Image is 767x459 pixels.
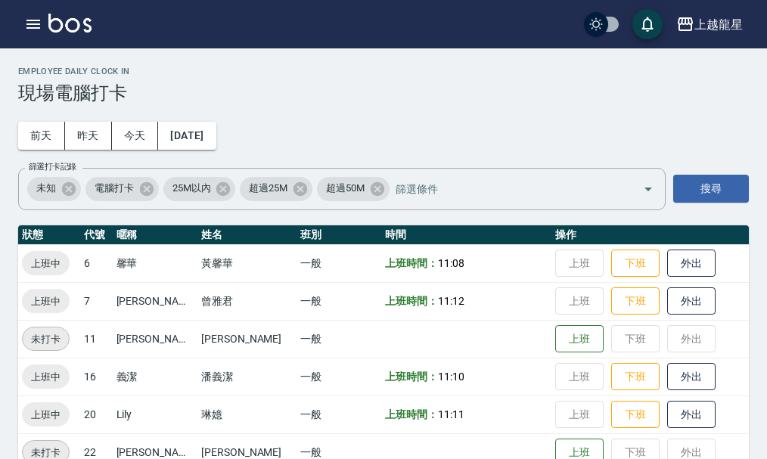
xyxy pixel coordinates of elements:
[27,177,81,201] div: 未知
[694,15,743,34] div: 上越龍星
[197,244,297,282] td: 黃馨華
[18,82,749,104] h3: 現場電腦打卡
[48,14,92,33] img: Logo
[317,177,390,201] div: 超過50M
[297,282,381,320] td: 一般
[297,244,381,282] td: 一般
[22,407,70,423] span: 上班中
[381,225,551,245] th: 時間
[240,177,312,201] div: 超過25M
[80,244,113,282] td: 6
[385,371,438,383] b: 上班時間：
[438,295,464,307] span: 11:12
[80,320,113,358] td: 11
[551,225,749,245] th: 操作
[197,320,297,358] td: [PERSON_NAME]
[23,331,69,347] span: 未打卡
[113,395,197,433] td: Lily
[18,122,65,150] button: 前天
[158,122,216,150] button: [DATE]
[80,282,113,320] td: 7
[113,358,197,395] td: 義潔
[611,363,660,391] button: 下班
[297,358,381,395] td: 一般
[667,287,716,315] button: 外出
[438,257,464,269] span: 11:08
[667,363,716,391] button: 外出
[22,369,70,385] span: 上班中
[65,122,112,150] button: 昨天
[112,122,159,150] button: 今天
[385,257,438,269] b: 上班時間：
[392,175,616,202] input: 篩選條件
[297,225,381,245] th: 班別
[611,250,660,278] button: 下班
[385,295,438,307] b: 上班時間：
[113,225,197,245] th: 暱稱
[555,325,604,353] button: 上班
[18,225,80,245] th: 狀態
[113,244,197,282] td: 馨華
[385,408,438,420] b: 上班時間：
[85,181,143,196] span: 電腦打卡
[667,401,716,429] button: 外出
[80,395,113,433] td: 20
[163,177,236,201] div: 25M以內
[317,181,374,196] span: 超過50M
[22,256,70,271] span: 上班中
[297,320,381,358] td: 一般
[240,181,297,196] span: 超過25M
[636,177,660,201] button: Open
[113,282,197,320] td: [PERSON_NAME]
[22,293,70,309] span: 上班中
[80,225,113,245] th: 代號
[670,9,749,40] button: 上越龍星
[27,181,65,196] span: 未知
[18,67,749,76] h2: Employee Daily Clock In
[611,401,660,429] button: 下班
[80,358,113,395] td: 16
[611,287,660,315] button: 下班
[163,181,220,196] span: 25M以內
[197,225,297,245] th: 姓名
[197,358,297,395] td: 潘義潔
[29,161,76,172] label: 篩選打卡記錄
[197,282,297,320] td: 曾雅君
[197,395,297,433] td: 琳嬑
[113,320,197,358] td: [PERSON_NAME]
[85,177,159,201] div: 電腦打卡
[632,9,663,39] button: save
[667,250,716,278] button: 外出
[438,371,464,383] span: 11:10
[673,175,749,203] button: 搜尋
[438,408,464,420] span: 11:11
[297,395,381,433] td: 一般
